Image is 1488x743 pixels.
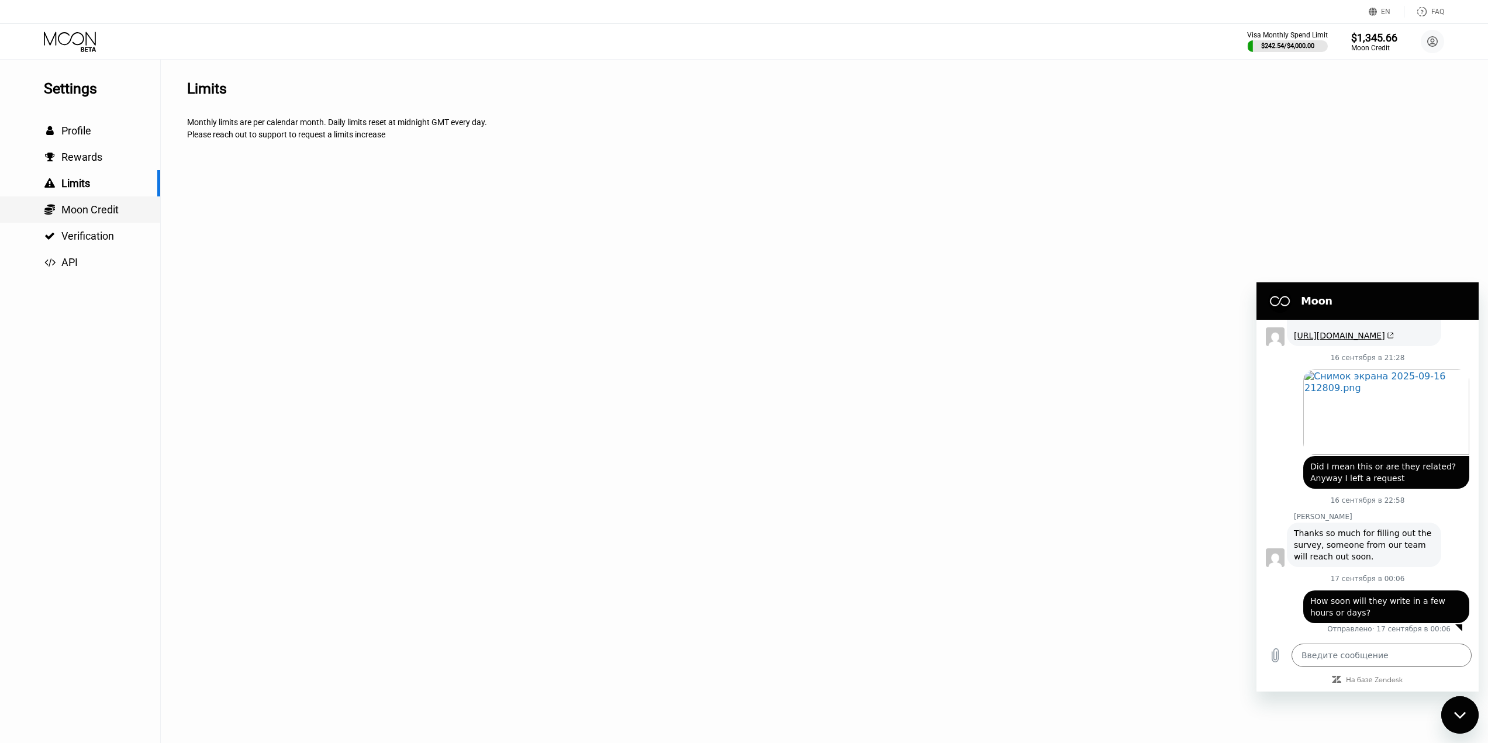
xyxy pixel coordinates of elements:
[44,203,55,215] span: 
[61,177,90,189] span: Limits
[1431,8,1444,16] div: FAQ
[44,203,56,215] div: 
[1441,696,1479,734] iframe: Кнопка, открывающая окно обмена сообщениями; идет разговор
[187,130,1377,139] div: Please reach out to support to request a limits increase
[187,80,227,97] div: Limits
[1369,6,1404,18] div: EN
[1381,8,1390,16] div: EN
[61,230,114,242] span: Verification
[46,126,54,136] span: 
[1261,42,1314,50] div: $242.54 / $4,000.00
[187,118,1377,127] div: Monthly limits are per calendar month. Daily limits reset at midnight GMT every day.
[1404,6,1444,18] div: FAQ
[1351,32,1397,44] div: $1,345.66
[61,151,102,163] span: Rewards
[61,256,78,268] span: API
[44,152,56,163] div: 
[1247,31,1328,52] div: Visa Monthly Spend Limit$242.54/$4,000.00
[44,80,160,97] div: Settings
[44,231,56,241] div: 
[1247,31,1328,39] div: Visa Monthly Spend Limit
[44,126,56,136] div: 
[61,125,91,137] span: Profile
[44,257,56,268] span: 
[1256,282,1479,692] iframe: Окно обмена сообщениями
[45,152,55,163] span: 
[61,203,119,216] span: Moon Credit
[1351,44,1397,52] div: Moon Credit
[44,231,55,241] span: 
[44,178,56,189] div: 
[44,178,55,189] span: 
[1351,32,1397,52] div: $1,345.66Moon Credit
